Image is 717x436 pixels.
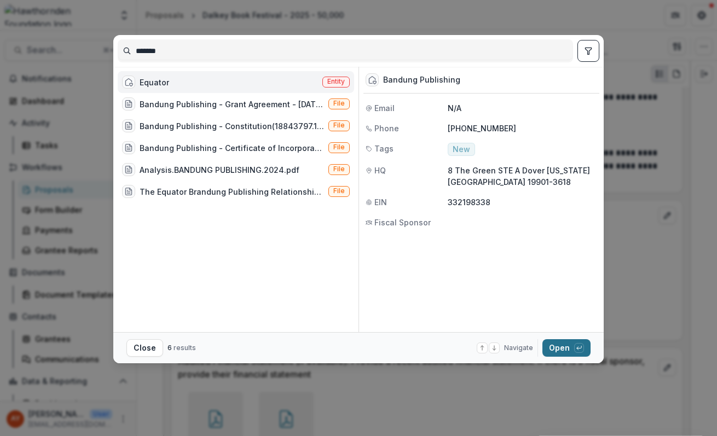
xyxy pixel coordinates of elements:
[174,344,196,352] span: results
[542,339,591,357] button: Open
[333,187,345,195] span: File
[327,78,345,85] span: Entity
[448,123,597,134] p: [PHONE_NUMBER]
[140,77,169,88] div: Equator
[333,100,345,107] span: File
[374,196,387,208] span: EIN
[374,123,399,134] span: Phone
[577,40,599,62] button: toggle filters
[453,145,470,154] span: New
[374,143,394,154] span: Tags
[140,186,324,197] div: The Equator Brandung Publishing Relationship [DATE].pdf
[126,339,163,357] button: Close
[333,143,345,151] span: File
[504,343,533,353] span: Navigate
[448,165,597,188] p: 8 The Green STE A Dover [US_STATE] [GEOGRAPHIC_DATA] 19901-3618
[140,98,324,110] div: Bandung Publishing - Grant Agreement - [DATE].pdf
[167,344,172,352] span: 6
[448,196,597,208] p: 332198338
[383,75,460,85] div: Bandung Publishing
[140,120,324,132] div: Bandung Publishing - Constitution(18843797.1).pdf
[374,102,395,114] span: Email
[333,165,345,173] span: File
[448,102,597,114] p: N/A
[333,121,345,129] span: File
[374,165,386,176] span: HQ
[374,217,431,228] span: Fiscal Sponsor
[140,142,324,154] div: Bandung Publishing - Certificate of Incorporation(18843791.1).pdf
[140,164,299,176] div: Analysis.BANDUNG PUBLISHING.2024.pdf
